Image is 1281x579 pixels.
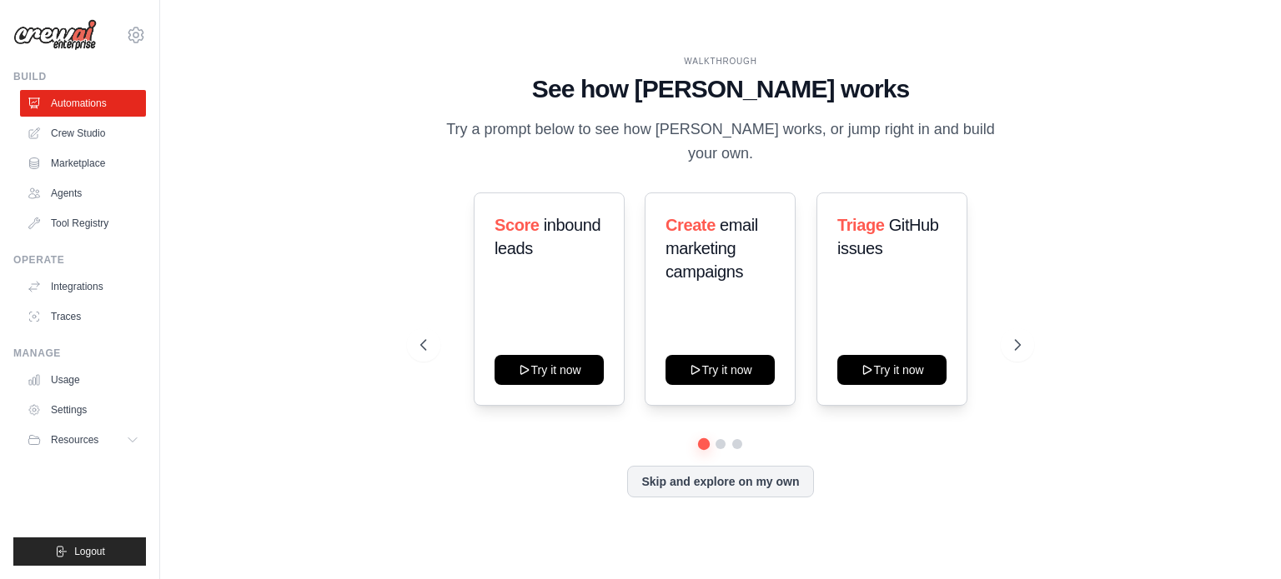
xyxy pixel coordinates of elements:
[837,216,939,257] span: GitHub issues
[20,120,146,147] a: Crew Studio
[666,355,775,385] button: Try it now
[20,397,146,423] a: Settings
[20,180,146,207] a: Agents
[627,466,813,497] button: Skip and explore on my own
[13,19,97,51] img: Logo
[20,90,146,117] a: Automations
[837,355,947,385] button: Try it now
[20,210,146,237] a: Tool Registry
[20,367,146,393] a: Usage
[666,216,758,281] span: email marketing campaigns
[495,216,600,257] span: inbound leads
[20,273,146,300] a: Integrations
[420,74,1021,104] h1: See how [PERSON_NAME] works
[837,216,885,234] span: Triage
[20,150,146,177] a: Marketplace
[13,70,146,83] div: Build
[20,427,146,453] button: Resources
[666,216,716,234] span: Create
[495,216,540,234] span: Score
[74,545,105,558] span: Logout
[13,253,146,267] div: Operate
[13,347,146,360] div: Manage
[495,355,604,385] button: Try it now
[51,433,98,447] span: Resources
[20,303,146,330] a: Traces
[13,537,146,566] button: Logout
[440,117,1001,167] p: Try a prompt below to see how [PERSON_NAME] works, or jump right in and build your own.
[420,55,1021,67] div: WALKTHROUGH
